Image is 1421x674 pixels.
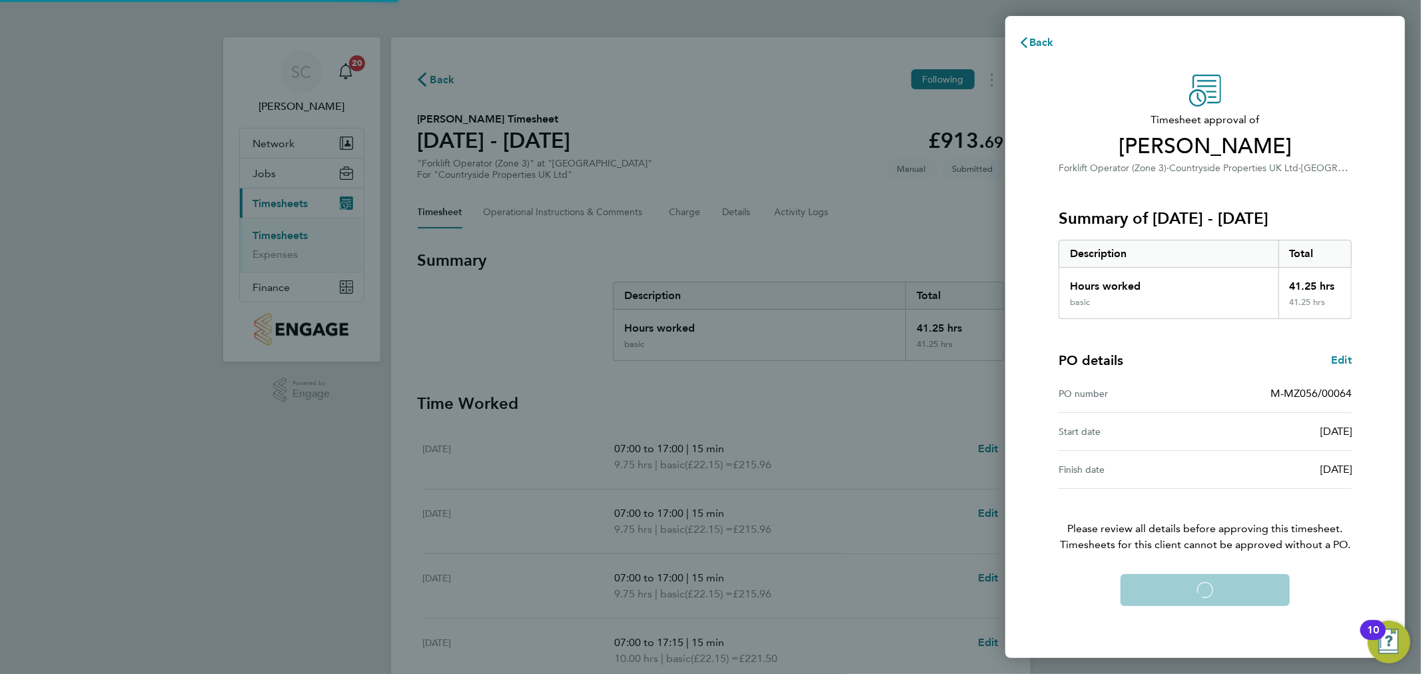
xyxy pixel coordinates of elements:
[1331,354,1352,366] span: Edit
[1043,537,1368,553] span: Timesheets for this client cannot be approved without a PO.
[1059,462,1205,478] div: Finish date
[1059,351,1123,370] h4: PO details
[1331,352,1352,368] a: Edit
[1368,621,1410,663] button: Open Resource Center, 10 new notifications
[1278,240,1352,267] div: Total
[1029,36,1054,49] span: Back
[1367,630,1379,647] div: 10
[1059,133,1352,160] span: [PERSON_NAME]
[1278,297,1352,318] div: 41.25 hrs
[1169,163,1298,174] span: Countryside Properties UK Ltd
[1059,424,1205,440] div: Start date
[1270,387,1352,400] span: M-MZ056/00064
[1167,163,1169,174] span: ·
[1278,268,1352,297] div: 41.25 hrs
[1205,424,1352,440] div: [DATE]
[1043,489,1368,553] p: Please review all details before approving this timesheet.
[1059,112,1352,128] span: Timesheet approval of
[1059,208,1352,229] h3: Summary of [DATE] - [DATE]
[1059,386,1205,402] div: PO number
[1059,240,1352,319] div: Summary of 04 - 10 Aug 2025
[1298,163,1301,174] span: ·
[1301,161,1396,174] span: [GEOGRAPHIC_DATA]
[1070,297,1090,308] div: basic
[1005,29,1067,56] button: Back
[1059,163,1167,174] span: Forklift Operator (Zone 3)
[1205,462,1352,478] div: [DATE]
[1059,240,1278,267] div: Description
[1059,268,1278,297] div: Hours worked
